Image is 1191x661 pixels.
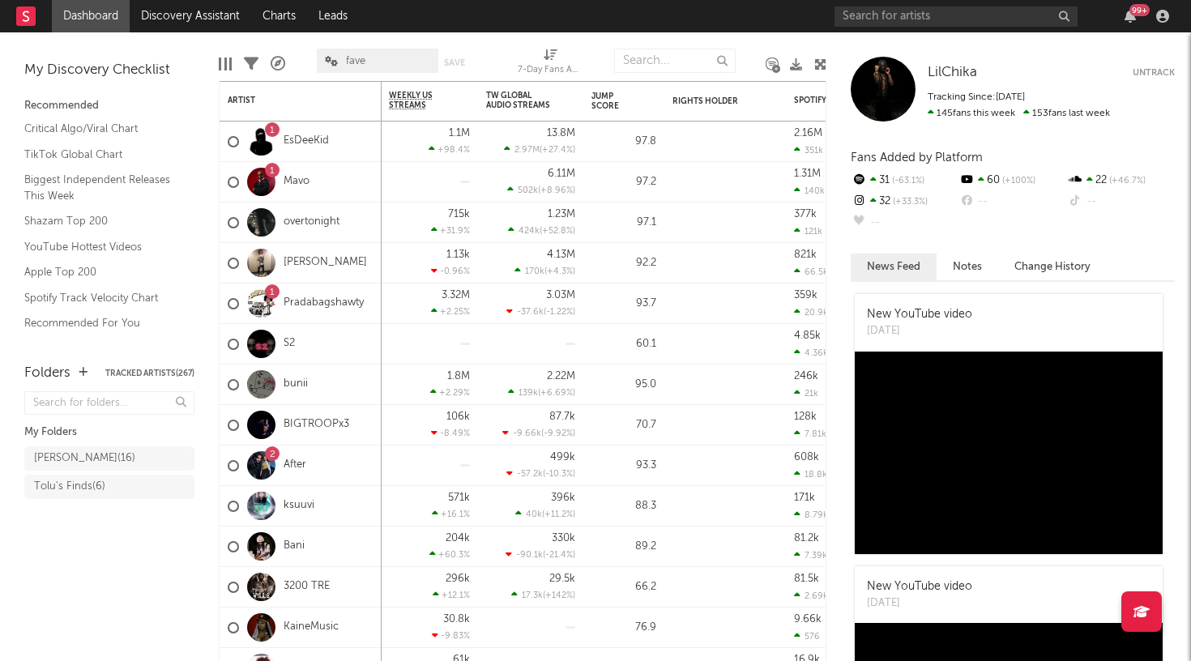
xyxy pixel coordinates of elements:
a: Critical Algo/Viral Chart [24,120,178,138]
div: 4.36k [794,348,828,358]
span: -57.2k [517,470,543,479]
a: TikTok Global Chart [24,146,178,164]
div: 93.7 [591,294,656,313]
div: 20.9k [794,307,828,318]
div: -- [958,191,1066,212]
div: 296k [446,574,470,584]
div: My Discovery Checklist [24,61,194,80]
div: Jump Score [591,92,632,111]
span: 145 fans this week [928,109,1015,118]
div: 571k [448,493,470,503]
div: 70.7 [591,416,656,435]
span: -10.3 % [545,470,573,479]
span: 424k [519,227,540,236]
div: +2.29 % [430,387,470,398]
div: 1.13k [446,249,470,260]
div: 88.3 [591,497,656,516]
div: 81.5k [794,574,819,584]
div: 29.5k [549,574,575,584]
div: 330k [552,533,575,544]
span: +11.2 % [544,510,573,519]
div: ( ) [515,509,575,519]
div: 18.8k [794,469,827,480]
div: 2.16M [794,128,822,139]
a: Tolu's Finds(6) [24,475,194,499]
a: S2 [284,337,295,351]
span: +33.3 % [890,198,928,207]
div: 2.69k [794,591,828,601]
div: [DATE] [867,595,972,612]
div: 377k [794,209,817,220]
span: 139k [519,389,538,398]
input: Search for folders... [24,391,194,415]
span: -9.66k [513,429,541,438]
div: 576 [794,631,820,642]
div: [DATE] [867,323,972,339]
div: Tolu's Finds ( 6 ) [34,477,105,497]
div: 4.85k [794,330,821,341]
div: 7-Day Fans Added (7-Day Fans Added) [518,61,583,80]
a: LilChika [928,65,977,81]
span: +8.96 % [540,186,573,195]
button: Untrack [1133,65,1175,81]
div: Rights Holder [672,96,753,106]
a: Pradabagshawty [284,296,364,310]
a: ksuuvi [284,499,314,513]
span: 40k [526,510,542,519]
div: 76.9 [591,618,656,638]
div: 93.3 [591,456,656,475]
span: LilChika [928,66,977,79]
span: Weekly US Streams [389,91,446,110]
div: -- [1067,191,1175,212]
a: YouTube Hottest Videos [24,238,178,256]
div: 7-Day Fans Added (7-Day Fans Added) [518,41,583,87]
div: 3.32M [442,290,470,301]
div: ( ) [502,428,575,438]
div: ( ) [506,306,575,317]
div: 128k [794,412,817,422]
div: 32 [851,191,958,212]
div: My Folders [24,423,194,442]
div: +16.1 % [432,509,470,519]
div: +12.1 % [433,590,470,600]
span: 170k [525,267,544,276]
button: Tracked Artists(267) [105,369,194,377]
div: Edit Columns [219,41,232,87]
a: BIGTROOPx3 [284,418,349,432]
div: 246k [794,371,818,382]
div: A&R Pipeline [271,41,285,87]
div: 87.7k [549,412,575,422]
a: EsDeeKid [284,134,329,148]
span: +4.3 % [547,267,573,276]
div: 89.2 [591,537,656,557]
div: 499k [550,452,575,463]
div: ( ) [506,549,575,560]
div: 97.1 [591,213,656,232]
div: 7.39k [794,550,827,561]
div: -- [851,212,958,233]
div: 359k [794,290,817,301]
div: 81.2k [794,533,819,544]
button: Save [444,58,465,67]
span: 17.3k [522,591,543,600]
div: [PERSON_NAME] ( 16 ) [34,449,135,468]
div: 140k [794,186,825,196]
div: ( ) [506,468,575,479]
div: 97.8 [591,132,656,151]
span: fave [346,56,365,66]
button: News Feed [851,254,937,280]
div: ( ) [504,144,575,155]
a: Spotify Track Velocity Chart [24,289,178,307]
div: New YouTube video [867,578,972,595]
div: +98.4 % [429,144,470,155]
div: Folders [24,364,70,383]
a: overtonight [284,215,339,229]
div: -9.83 % [432,630,470,641]
div: -0.96 % [431,266,470,276]
div: 66.5k [794,267,828,277]
div: 1.1M [449,128,470,139]
div: 1.23M [548,209,575,220]
div: 13.8M [547,128,575,139]
div: 99 + [1129,4,1150,16]
div: 171k [794,493,815,503]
